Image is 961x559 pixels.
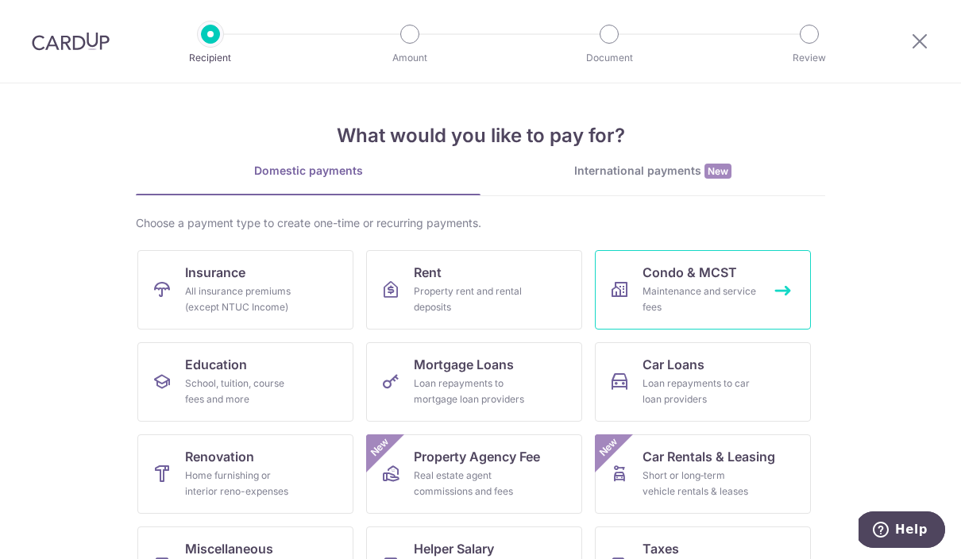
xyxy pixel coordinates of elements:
a: Car LoansLoan repayments to car loan providers [595,342,811,422]
span: Car Rentals & Leasing [643,447,775,466]
div: Real estate agent commissions and fees [414,468,528,499]
div: Short or long‑term vehicle rentals & leases [643,468,757,499]
a: Property Agency FeeReal estate agent commissions and feesNew [366,434,582,514]
span: Insurance [185,263,245,282]
div: Loan repayments to car loan providers [643,376,757,407]
span: Renovation [185,447,254,466]
a: Car Rentals & LeasingShort or long‑term vehicle rentals & leasesNew [595,434,811,514]
span: Car Loans [643,355,704,374]
a: Mortgage LoansLoan repayments to mortgage loan providers [366,342,582,422]
h4: What would you like to pay for? [136,121,825,150]
div: International payments [480,163,825,179]
span: New [596,434,622,461]
img: CardUp [32,32,110,51]
iframe: Opens a widget where you can find more information [859,511,945,551]
span: Education [185,355,247,374]
span: New [367,434,393,461]
div: Home furnishing or interior reno-expenses [185,468,299,499]
p: Review [751,50,868,66]
span: Helper Salary [414,539,494,558]
div: School, tuition, course fees and more [185,376,299,407]
span: Property Agency Fee [414,447,540,466]
div: Loan repayments to mortgage loan providers [414,376,528,407]
a: Condo & MCSTMaintenance and service fees [595,250,811,330]
a: InsuranceAll insurance premiums (except NTUC Income) [137,250,353,330]
span: Mortgage Loans [414,355,514,374]
span: Miscellaneous [185,539,273,558]
span: Help [37,11,69,25]
a: RentProperty rent and rental deposits [366,250,582,330]
p: Amount [351,50,469,66]
span: New [704,164,731,179]
div: Domestic payments [136,163,480,179]
a: RenovationHome furnishing or interior reno-expenses [137,434,353,514]
div: Choose a payment type to create one-time or recurring payments. [136,215,825,231]
div: Property rent and rental deposits [414,283,528,315]
p: Recipient [152,50,269,66]
div: Maintenance and service fees [643,283,757,315]
div: All insurance premiums (except NTUC Income) [185,283,299,315]
a: EducationSchool, tuition, course fees and more [137,342,353,422]
span: Rent [414,263,442,282]
span: Condo & MCST [643,263,737,282]
p: Document [550,50,668,66]
span: Taxes [643,539,679,558]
